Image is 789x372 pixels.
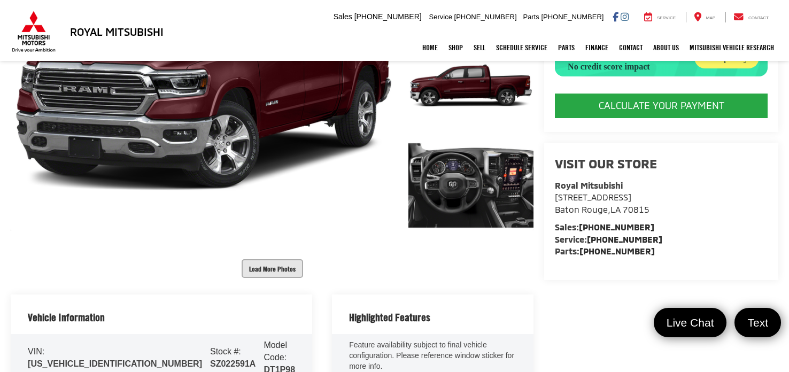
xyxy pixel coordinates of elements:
span: [PHONE_NUMBER] [454,13,517,21]
strong: Service: [555,234,662,244]
span: Live Chat [661,315,720,330]
a: [PHONE_NUMBER] [587,234,662,244]
button: Load More Photos [242,259,303,278]
a: Live Chat [654,308,727,337]
span: [STREET_ADDRESS] [555,192,631,202]
h2: Vehicle Information [28,312,105,323]
span: SZ022591A [210,359,256,368]
a: Expand Photo 3 [408,138,533,232]
a: Shop [443,34,468,61]
a: Contact [614,34,648,61]
span: Parts [523,13,539,21]
span: , [555,204,649,214]
a: Schedule Service: Opens in a new tab [491,34,553,61]
a: [PHONE_NUMBER] [579,246,655,256]
span: VIN: [28,347,44,356]
a: About Us [648,34,684,61]
a: Parts: Opens in a new tab [553,34,580,61]
h2: Visit our Store [555,157,768,170]
img: Mitsubishi [10,11,58,52]
span: Model Code: [264,340,287,362]
span: Baton Rouge [555,204,608,214]
h3: Royal Mitsubishi [70,26,164,37]
span: Sales [334,12,352,21]
a: Mitsubishi Vehicle Research [684,34,779,61]
strong: Sales: [555,222,654,232]
span: Stock #: [210,347,241,356]
strong: Parts: [555,246,655,256]
a: Facebook: Click to visit our Facebook page [613,12,618,21]
a: [PHONE_NUMBER] [579,222,654,232]
span: Service [429,13,452,21]
span: 70815 [623,204,649,214]
a: [STREET_ADDRESS] Baton Rouge,LA 70815 [555,192,649,214]
a: Contact [725,12,777,22]
a: Text [734,308,781,337]
img: 2020 RAM 1500 Laramie [407,137,535,233]
span: [PHONE_NUMBER] [541,13,604,21]
a: Service [636,12,684,22]
img: 2020 RAM 1500 Laramie [407,37,535,133]
a: Map [686,12,723,22]
span: Feature availability subject to final vehicle configuration. Please reference window sticker for ... [349,340,514,370]
span: Text [742,315,773,330]
span: [PHONE_NUMBER] [354,12,422,21]
a: Expand Photo 2 [408,38,533,132]
: CALCULATE YOUR PAYMENT [555,94,768,118]
a: Finance [580,34,614,61]
span: LA [610,204,621,214]
a: Home [417,34,443,61]
span: Map [706,15,715,20]
strong: Royal Mitsubishi [555,180,623,190]
span: Service [657,15,676,20]
span: [US_VEHICLE_IDENTIFICATION_NUMBER] [28,359,202,368]
h2: Highlighted Features [349,312,430,323]
a: Instagram: Click to visit our Instagram page [621,12,629,21]
span: Contact [748,15,769,20]
a: Sell [468,34,491,61]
